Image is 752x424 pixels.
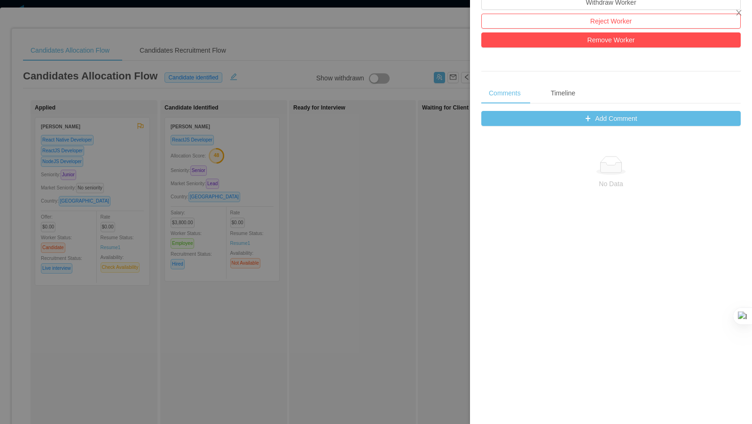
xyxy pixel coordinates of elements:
[735,9,743,16] i: icon: close
[481,14,741,29] button: Reject Worker
[481,32,741,47] button: Remove Worker
[481,111,741,126] button: icon: plusAdd Comment
[481,83,528,104] div: Comments
[489,179,733,189] p: No Data
[543,83,583,104] div: Timeline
